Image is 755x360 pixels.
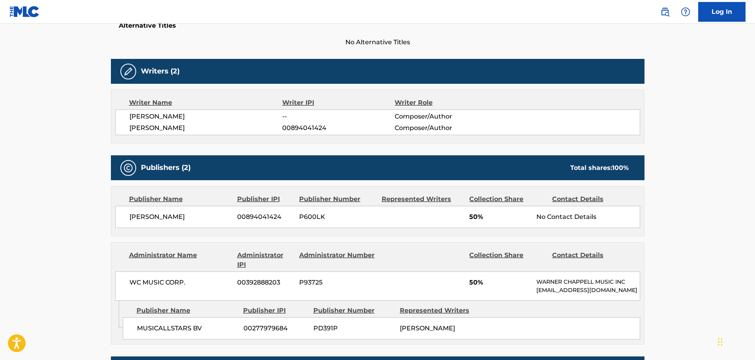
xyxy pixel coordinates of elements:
[299,194,376,204] div: Publisher Number
[660,7,670,17] img: search
[681,7,690,17] img: help
[237,212,293,222] span: 00894041424
[237,194,293,204] div: Publisher IPI
[469,278,530,287] span: 50%
[299,212,376,222] span: P600LK
[141,67,180,76] h5: Writers (2)
[536,212,639,222] div: No Contact Details
[536,278,639,286] p: WARNER CHAPPELL MUSIC INC
[124,163,133,173] img: Publishers
[570,163,629,173] div: Total shares:
[400,324,455,332] span: [PERSON_NAME]
[282,98,395,107] div: Writer IPI
[129,123,283,133] span: [PERSON_NAME]
[382,194,463,204] div: Represented Writers
[129,278,232,287] span: WC MUSIC CORP.
[141,163,191,172] h5: Publishers (2)
[552,194,629,204] div: Contact Details
[395,98,497,107] div: Writer Role
[395,112,497,121] span: Composer/Author
[657,4,673,20] a: Public Search
[612,164,629,172] span: 100 %
[536,286,639,294] p: [EMAIL_ADDRESS][DOMAIN_NAME]
[313,306,394,315] div: Publisher Number
[718,330,723,354] div: Drag
[129,194,231,204] div: Publisher Name
[129,251,231,270] div: Administrator Name
[129,98,283,107] div: Writer Name
[395,123,497,133] span: Composer/Author
[244,324,307,333] span: 00277979684
[129,212,232,222] span: [PERSON_NAME]
[678,4,693,20] div: Help
[119,22,637,30] h5: Alternative Titles
[282,112,394,121] span: --
[299,251,376,270] div: Administrator Number
[400,306,480,315] div: Represented Writers
[299,278,376,287] span: P93725
[469,212,530,222] span: 50%
[137,306,237,315] div: Publisher Name
[111,38,644,47] span: No Alternative Titles
[129,112,283,121] span: [PERSON_NAME]
[243,306,307,315] div: Publisher IPI
[9,6,40,17] img: MLC Logo
[124,67,133,76] img: Writers
[552,251,629,270] div: Contact Details
[137,324,238,333] span: MUSICALLSTARS BV
[716,322,755,360] iframe: Chat Widget
[469,251,546,270] div: Collection Share
[237,278,293,287] span: 00392888203
[237,251,293,270] div: Administrator IPI
[698,2,746,22] a: Log In
[313,324,394,333] span: PD391P
[282,123,394,133] span: 00894041424
[469,194,546,204] div: Collection Share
